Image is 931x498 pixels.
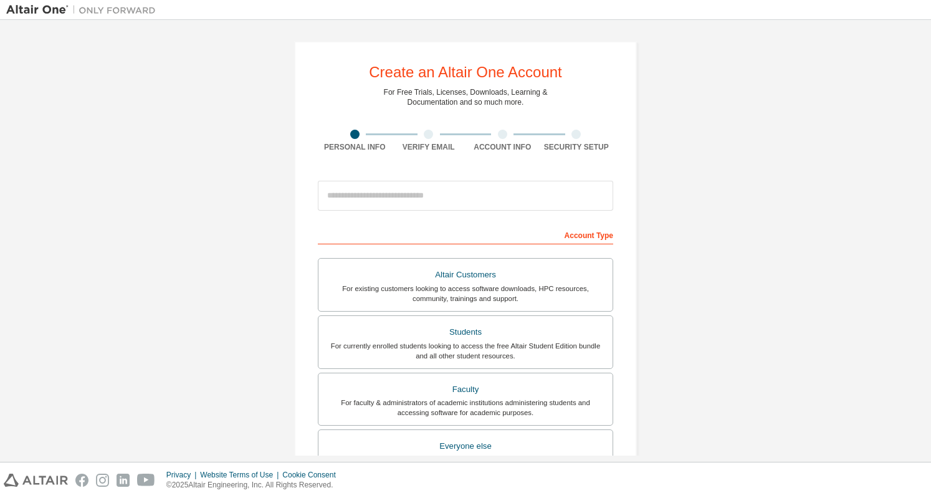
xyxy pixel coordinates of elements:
div: Personal Info [318,142,392,152]
img: instagram.svg [96,474,109,487]
div: Website Terms of Use [200,470,282,480]
p: © 2025 Altair Engineering, Inc. All Rights Reserved. [166,480,343,491]
div: For individuals, businesses and everyone else looking to try Altair software and explore our prod... [326,455,605,475]
div: Account Type [318,224,613,244]
div: Altair Customers [326,266,605,284]
img: facebook.svg [75,474,88,487]
div: For faculty & administrators of academic institutions administering students and accessing softwa... [326,398,605,418]
img: altair_logo.svg [4,474,68,487]
div: Faculty [326,381,605,398]
div: For currently enrolled students looking to access the free Altair Student Edition bundle and all ... [326,341,605,361]
img: Altair One [6,4,162,16]
img: linkedin.svg [117,474,130,487]
div: Verify Email [392,142,466,152]
div: For existing customers looking to access software downloads, HPC resources, community, trainings ... [326,284,605,304]
div: For Free Trials, Licenses, Downloads, Learning & Documentation and so much more. [384,87,548,107]
img: youtube.svg [137,474,155,487]
div: Cookie Consent [282,470,343,480]
div: Account Info [465,142,540,152]
div: Everyone else [326,438,605,455]
div: Create an Altair One Account [369,65,562,80]
div: Privacy [166,470,200,480]
div: Security Setup [540,142,614,152]
div: Students [326,323,605,341]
